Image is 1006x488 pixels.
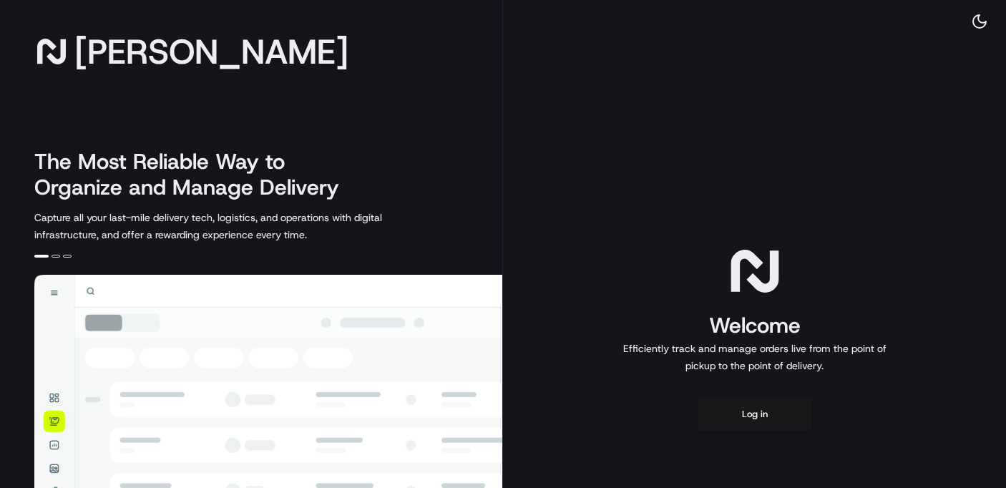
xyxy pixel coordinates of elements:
h2: The Most Reliable Way to Organize and Manage Delivery [34,149,355,200]
h1: Welcome [617,311,892,340]
button: Log in [698,397,812,431]
span: [PERSON_NAME] [74,37,348,66]
p: Efficiently track and manage orders live from the point of pickup to the point of delivery. [617,340,892,374]
p: Capture all your last-mile delivery tech, logistics, and operations with digital infrastructure, ... [34,209,446,243]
